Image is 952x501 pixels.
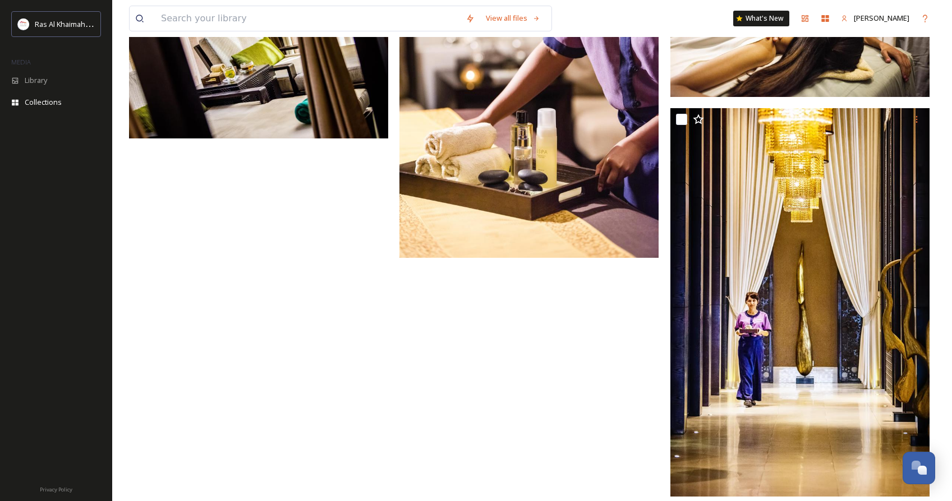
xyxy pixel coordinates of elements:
a: View all files [480,7,546,29]
span: [PERSON_NAME] [854,13,909,23]
span: Ras Al Khaimah Tourism Development Authority [35,18,194,29]
a: Privacy Policy [40,482,72,495]
a: What's New [733,11,789,26]
span: MEDIA [11,58,31,66]
span: Library [25,75,47,86]
img: the ritz carlton Ras Al khaimah al wadi desert.jpg [670,108,930,496]
img: Logo_RAKTDA_RGB-01.png [18,18,29,30]
span: Collections [25,97,62,108]
input: Search your library [155,6,460,31]
button: Open Chat [903,452,935,484]
span: Privacy Policy [40,486,72,493]
a: [PERSON_NAME] [835,7,915,29]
